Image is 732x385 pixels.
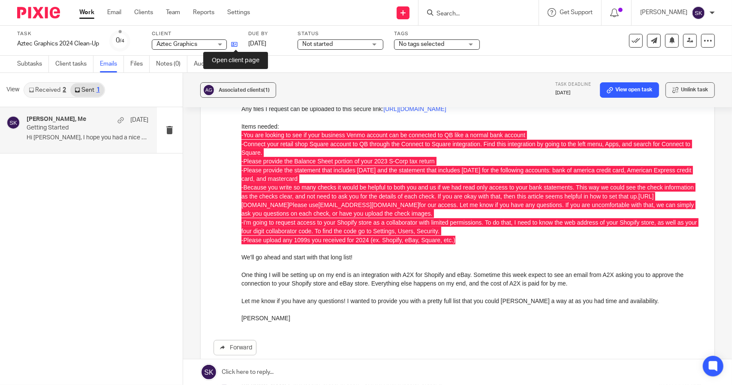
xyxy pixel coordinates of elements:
[666,82,715,98] button: Unlink task
[17,121,443,130] p: Any files I request can be uploaded to this secure link:
[640,8,687,17] p: [PERSON_NAME]
[399,41,444,47] span: No tags selected
[156,56,187,72] a: Notes (0)
[263,87,270,93] span: (1)
[692,6,705,20] img: svg%3E
[17,139,443,147] p: Items needed:
[100,56,124,72] a: Emails
[200,82,276,98] button: Associated clients(1)
[17,147,443,156] p: -You are looking to see if your business Venmo account can be connected to QB like a normal bank ...
[152,30,238,37] label: Client
[555,82,591,87] span: Task deadline
[436,10,513,18] input: Search
[25,218,88,225] a: [URL][DOMAIN_NAME]
[227,8,250,17] a: Settings
[17,200,443,235] p: -Because you write so many checks it would be helpful to both you and us if we had read only acce...
[17,39,99,48] div: Aztec Graphics 2024 Clean-Up
[77,158,178,165] a: [EMAIL_ADDRESS][DOMAIN_NAME]
[214,340,256,355] a: Forward
[159,122,222,129] a: [URL][DOMAIN_NAME]
[17,313,443,322] p: Let me know if you have any questions! I wanted to provide you with a pretty full list that you c...
[17,287,443,305] p: One thing I will be setting up on my end is an integration with A2X for Shopify and eBay. Sometim...
[96,87,100,93] div: 1
[219,87,270,93] span: Associated clients
[17,174,443,182] p: -Please provide the Balance Sheet portion of your 2023 S-Corp tax return
[27,134,148,141] p: Hi [PERSON_NAME], I hope you had a nice visit with...
[130,56,150,72] a: Files
[248,41,266,47] span: [DATE]
[17,270,443,278] p: We'll go ahead and start with that long list!
[157,41,197,47] span: Aztec Graphics
[130,116,148,124] p: [DATE]
[394,30,480,37] label: Tags
[134,8,153,17] a: Clients
[17,183,443,200] p: -Please provide the statement that includes [DATE] and the statement that includes [DATE] for the...
[298,30,383,37] label: Status
[17,331,443,340] p: [PERSON_NAME]
[600,82,659,98] a: View open task
[55,56,93,72] a: Client tasks
[560,9,593,15] span: Get Support
[70,83,104,97] a: Sent1
[193,8,214,17] a: Reports
[27,124,124,132] p: Getting Started
[17,253,443,261] p: -Please upload any 1099s you received for 2024 (ex. Shopify, eBay, Square, etc.)
[117,218,218,225] a: [EMAIL_ADDRESS][DOMAIN_NAME]
[202,84,215,96] img: svg%3E
[116,36,124,45] div: 0
[17,30,99,37] label: Task
[63,87,66,93] div: 2
[107,8,121,17] a: Email
[120,39,124,43] small: /4
[248,30,287,37] label: Due by
[302,41,333,47] span: Not started
[555,90,591,96] p: [DATE]
[17,7,60,18] img: Pixie
[17,56,49,72] a: Subtasks
[6,85,19,94] span: View
[24,83,70,97] a: Received2
[17,78,443,96] p: I hope you had a nice visit with your Dad. I'm going to include a lot of information that I am go...
[17,235,443,253] p: -I'm going to request access to your Shopify store as a collaborator with limited permissions. To...
[6,116,20,129] img: svg%3E
[17,156,443,174] p: -Connect your retail shop Square account to QB through the Connect to Square integration. Find th...
[17,60,443,69] p: Hi [PERSON_NAME],
[27,116,86,123] h4: [PERSON_NAME], Me
[17,104,443,113] p: I have CC'd [PERSON_NAME] on this email, she is working with me on the 2024 clean-up.
[194,56,227,72] a: Audit logs
[166,8,180,17] a: Team
[142,62,205,69] a: [URL][DOMAIN_NAME]
[79,8,94,17] a: Work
